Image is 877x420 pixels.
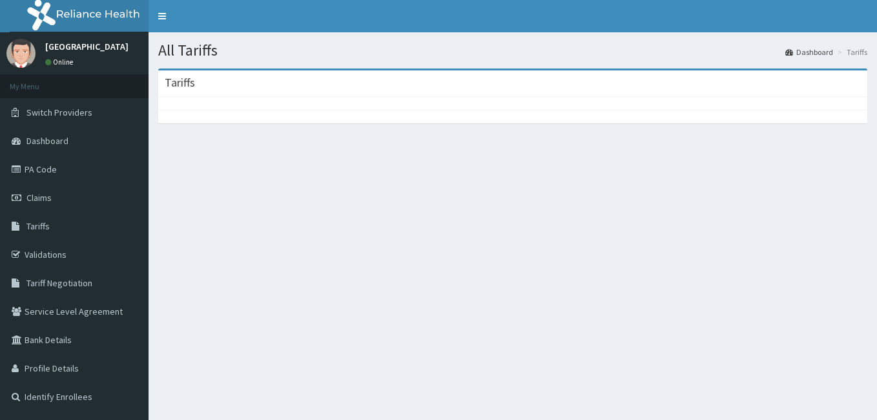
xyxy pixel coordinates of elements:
[6,39,36,68] img: User Image
[26,192,52,204] span: Claims
[785,47,833,58] a: Dashboard
[26,220,50,232] span: Tariffs
[45,42,129,51] p: [GEOGRAPHIC_DATA]
[26,135,68,147] span: Dashboard
[158,42,867,59] h1: All Tariffs
[45,58,76,67] a: Online
[26,107,92,118] span: Switch Providers
[834,47,867,58] li: Tariffs
[26,277,92,289] span: Tariff Negotiation
[165,77,195,89] h3: Tariffs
